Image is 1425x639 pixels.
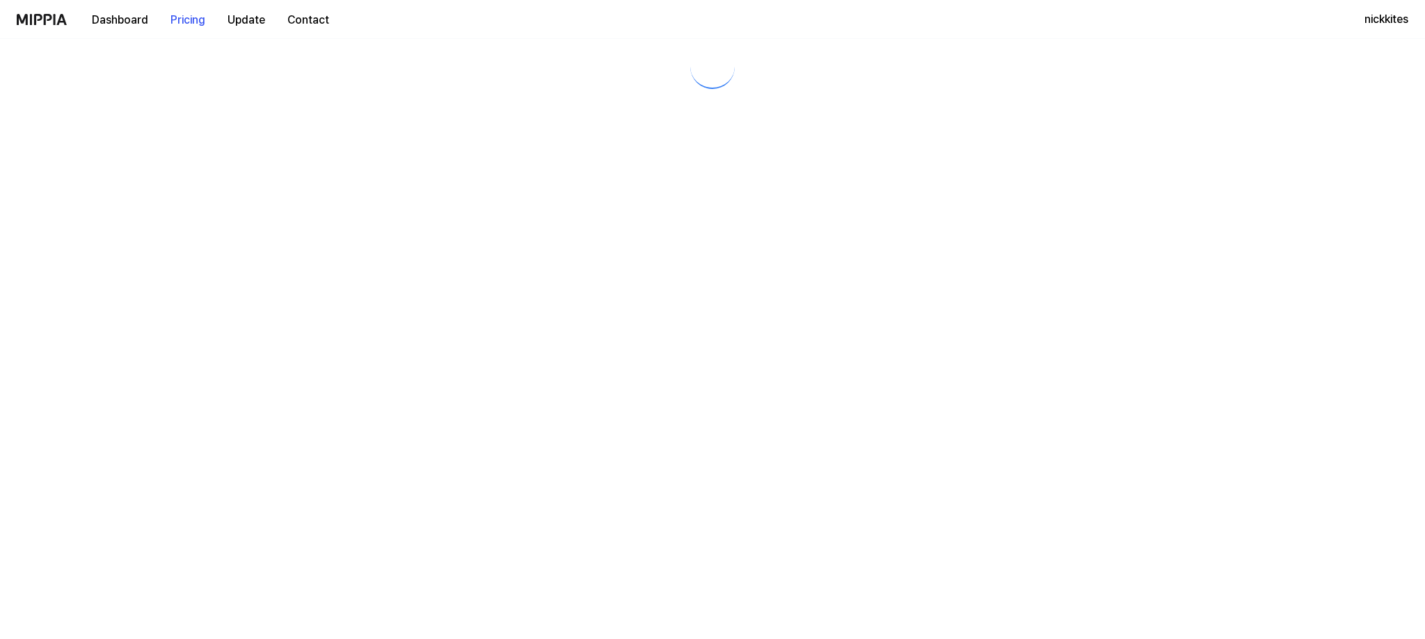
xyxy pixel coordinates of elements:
button: Dashboard [81,6,159,34]
button: Contact [276,6,340,34]
button: Pricing [159,6,216,34]
button: nickkites [1364,11,1408,28]
img: logo [17,14,67,25]
button: Update [216,6,276,34]
a: Pricing [159,1,216,39]
a: Update [216,1,276,39]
